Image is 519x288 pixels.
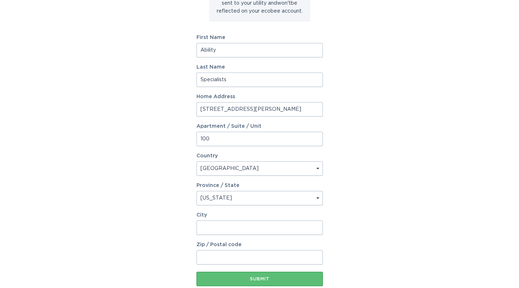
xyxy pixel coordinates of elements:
button: Submit [196,272,323,286]
label: Apartment / Suite / Unit [196,124,323,129]
label: First Name [196,35,323,40]
label: Province / State [196,183,239,188]
label: Country [196,153,218,158]
label: Home Address [196,94,323,99]
label: Zip / Postal code [196,242,323,247]
label: City [196,213,323,218]
div: Submit [200,277,319,281]
label: Last Name [196,65,323,70]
